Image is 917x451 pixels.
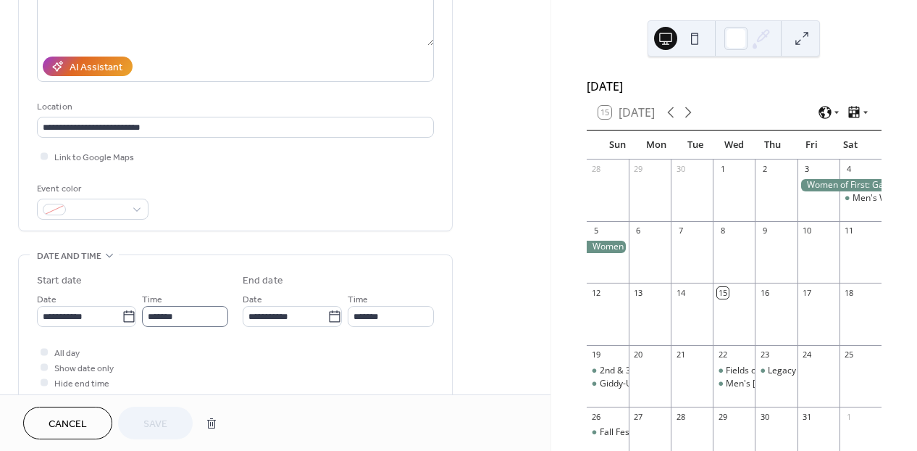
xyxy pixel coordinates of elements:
div: 1 [717,164,728,175]
div: 9 [759,225,770,236]
div: Fri [792,131,832,160]
div: 29 [717,411,728,422]
div: 5 [591,225,602,236]
div: Thu [753,131,792,160]
span: Hide end time [54,376,109,392]
div: Women of First: GalsGetaway [587,241,629,253]
div: 2 [759,164,770,175]
div: Event color [37,181,146,196]
div: Fall Festival [587,426,629,439]
div: 22 [717,349,728,360]
span: Link to Google Maps [54,150,134,165]
div: 13 [633,287,644,298]
div: 2nd & 3rd Grade Pizza Party [587,365,629,377]
div: 10 [802,225,813,236]
div: 30 [759,411,770,422]
div: 16 [759,287,770,298]
span: Show date only [54,361,114,376]
div: 14 [675,287,686,298]
div: 4 [844,164,855,175]
div: 28 [675,411,686,422]
div: Start date [37,273,82,289]
div: [DATE] [587,78,882,95]
div: Tue [676,131,715,160]
div: Mon [637,131,676,160]
div: 17 [802,287,813,298]
div: Fields of Faith (Blue) [726,365,807,377]
div: Men's Work Day [839,192,882,204]
span: Date and time [37,249,101,264]
div: Legacy Lunch [768,365,822,377]
div: Location [37,99,431,115]
div: Men's Bible Study: 1st Peter [713,378,755,390]
div: 26 [591,411,602,422]
div: 18 [844,287,855,298]
div: Giddy-Up & Give [600,378,666,390]
div: 19 [591,349,602,360]
button: Cancel [23,407,112,439]
div: 6 [633,225,644,236]
div: 12 [591,287,602,298]
div: Sun [598,131,637,160]
div: Sat [831,131,870,160]
div: 11 [844,225,855,236]
div: 27 [633,411,644,422]
span: All day [54,346,80,361]
div: Fields of Faith (Blue) [713,365,755,377]
button: AI Assistant [43,57,133,76]
span: Date [243,292,262,307]
div: 15 [717,287,728,298]
div: 31 [802,411,813,422]
div: 8 [717,225,728,236]
span: Time [348,292,368,307]
div: Legacy Lunch [755,365,797,377]
div: 3 [802,164,813,175]
div: 1 [844,411,855,422]
div: 23 [759,349,770,360]
div: 25 [844,349,855,360]
div: 28 [591,164,602,175]
div: 24 [802,349,813,360]
div: Fall Festival [600,426,646,439]
div: 2nd & 3rd Grade Pizza Party [600,365,713,377]
span: Date [37,292,56,307]
div: Giddy-Up & Give [587,378,629,390]
div: 7 [675,225,686,236]
div: 30 [675,164,686,175]
div: 21 [675,349,686,360]
span: Time [142,292,162,307]
div: 20 [633,349,644,360]
div: AI Assistant [70,60,122,75]
div: Women of First: GalsGetaway [797,179,882,191]
div: Wed [714,131,753,160]
div: 29 [633,164,644,175]
span: Cancel [49,417,87,432]
div: End date [243,273,283,289]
